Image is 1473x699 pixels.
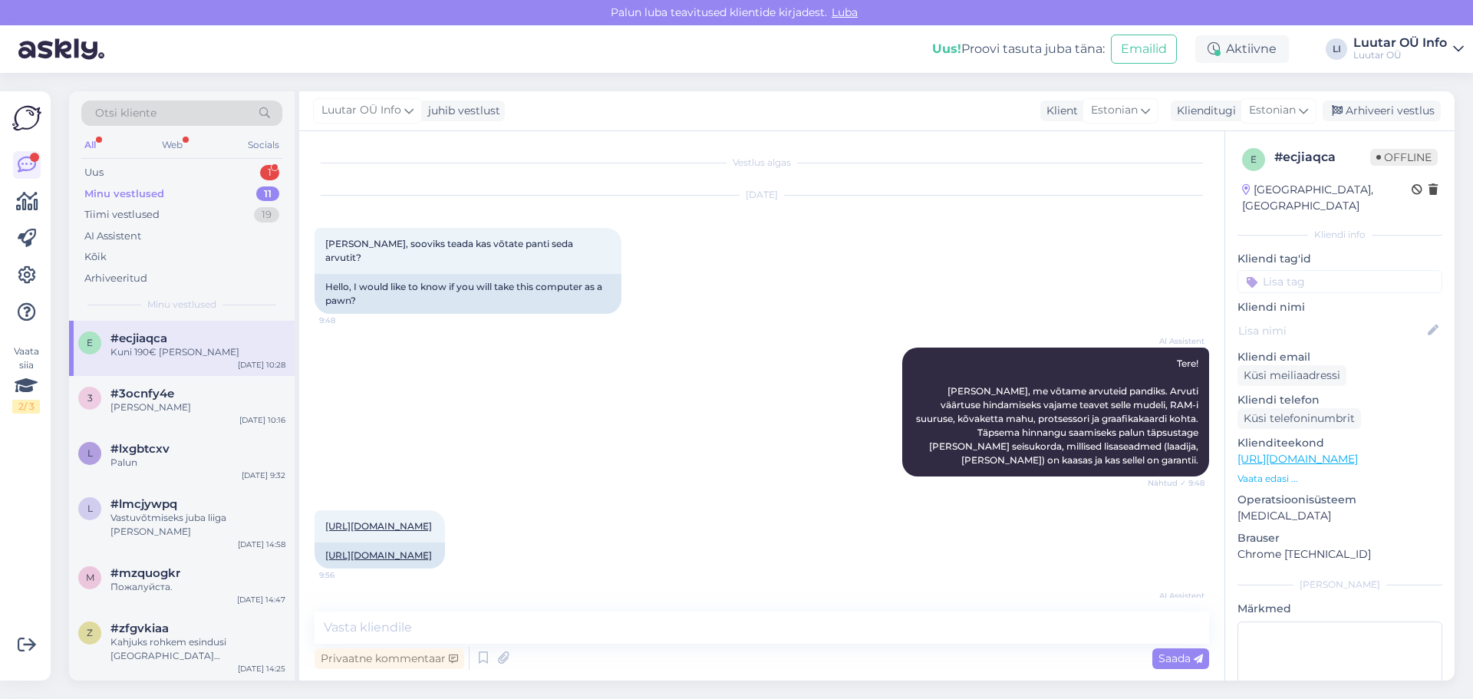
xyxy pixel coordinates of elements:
span: m [86,572,94,583]
p: Chrome [TECHNICAL_ID] [1237,546,1442,562]
span: Luutar OÜ Info [321,102,401,119]
div: Luutar OÜ [1353,49,1447,61]
div: Aktiivne [1195,35,1289,63]
a: Luutar OÜ InfoLuutar OÜ [1353,37,1464,61]
div: Kahjuks rohkem esindusi [GEOGRAPHIC_DATA] [GEOGRAPHIC_DATA] pole [110,635,285,663]
div: Kuni 190€ [PERSON_NAME] [110,345,285,359]
p: [MEDICAL_DATA] [1237,508,1442,524]
span: Otsi kliente [95,105,157,121]
span: [PERSON_NAME], sooviks teada kas võtate panti seda arvutit? [325,238,575,263]
span: e [1251,153,1257,165]
div: [DATE] 9:32 [242,470,285,481]
p: Operatsioonisüsteem [1237,492,1442,508]
p: Märkmed [1237,601,1442,617]
span: AI Assistent [1147,590,1204,602]
div: [DATE] 10:16 [239,414,285,426]
a: [URL][DOMAIN_NAME] [325,520,432,532]
div: Proovi tasuta juba täna: [932,40,1105,58]
div: [DATE] 14:25 [238,663,285,674]
div: juhib vestlust [422,103,500,119]
span: 9:56 [319,569,377,581]
div: Vastuvõtmiseks juba liiga [PERSON_NAME] [110,511,285,539]
span: Estonian [1249,102,1296,119]
p: Vaata edasi ... [1237,472,1442,486]
span: l [87,447,93,459]
div: Kliendi info [1237,228,1442,242]
a: [URL][DOMAIN_NAME] [1237,452,1358,466]
div: Socials [245,135,282,155]
div: Klienditugi [1171,103,1236,119]
div: # ecjiaqca [1274,148,1370,167]
div: Vaata siia [12,345,40,414]
span: #lmcjywpq [110,497,177,511]
div: Пожалуйста. [110,580,285,594]
span: Minu vestlused [147,298,216,312]
div: Minu vestlused [84,186,164,202]
span: z [87,627,93,638]
div: Web [159,135,186,155]
div: Kõik [84,249,107,265]
input: Lisa nimi [1238,322,1425,339]
p: Kliendi email [1237,349,1442,365]
p: Kliendi tag'id [1237,251,1442,267]
div: Klient [1040,103,1078,119]
span: #lxgbtcxv [110,442,170,456]
span: 3 [87,392,93,404]
span: AI Assistent [1147,335,1204,347]
span: e [87,337,93,348]
div: [DATE] 14:47 [237,594,285,605]
span: #zfgvkiaa [110,622,169,635]
span: #3ocnfy4e [110,387,174,401]
div: Vestlus algas [315,156,1209,170]
a: [URL][DOMAIN_NAME] [325,549,432,561]
span: l [87,503,93,514]
div: [DATE] 14:58 [238,539,285,550]
span: Nähtud ✓ 9:48 [1147,477,1204,489]
div: Hello, I would like to know if you will take this computer as a pawn? [315,274,621,314]
b: Uus! [932,41,961,56]
div: [DATE] 10:28 [238,359,285,371]
div: [PERSON_NAME] [1237,578,1442,592]
span: #ecjiaqca [110,331,167,345]
button: Emailid [1111,35,1177,64]
div: [GEOGRAPHIC_DATA], [GEOGRAPHIC_DATA] [1242,182,1412,214]
div: [DATE] [315,188,1209,202]
div: LI [1326,38,1347,60]
p: Kliendi telefon [1237,392,1442,408]
div: AI Assistent [84,229,141,244]
div: Luutar OÜ Info [1353,37,1447,49]
div: Küsi telefoninumbrit [1237,408,1361,429]
span: Offline [1370,149,1438,166]
img: Askly Logo [12,104,41,133]
input: Lisa tag [1237,270,1442,293]
div: Tiimi vestlused [84,207,160,223]
div: Palun [110,456,285,470]
p: Brauser [1237,530,1442,546]
div: 11 [256,186,279,202]
span: #mzquogkr [110,566,180,580]
span: 9:48 [319,315,377,326]
div: 19 [254,207,279,223]
div: [PERSON_NAME] [110,401,285,414]
div: Privaatne kommentaar [315,648,464,669]
div: 2 / 3 [12,400,40,414]
span: Estonian [1091,102,1138,119]
p: Kliendi nimi [1237,299,1442,315]
div: Arhiveeritud [84,271,147,286]
span: Saada [1158,651,1203,665]
span: Luba [827,5,862,19]
div: Uus [84,165,104,180]
div: 1 [260,165,279,180]
div: All [81,135,99,155]
div: Küsi meiliaadressi [1237,365,1346,386]
div: Arhiveeri vestlus [1323,101,1441,121]
p: Klienditeekond [1237,435,1442,451]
